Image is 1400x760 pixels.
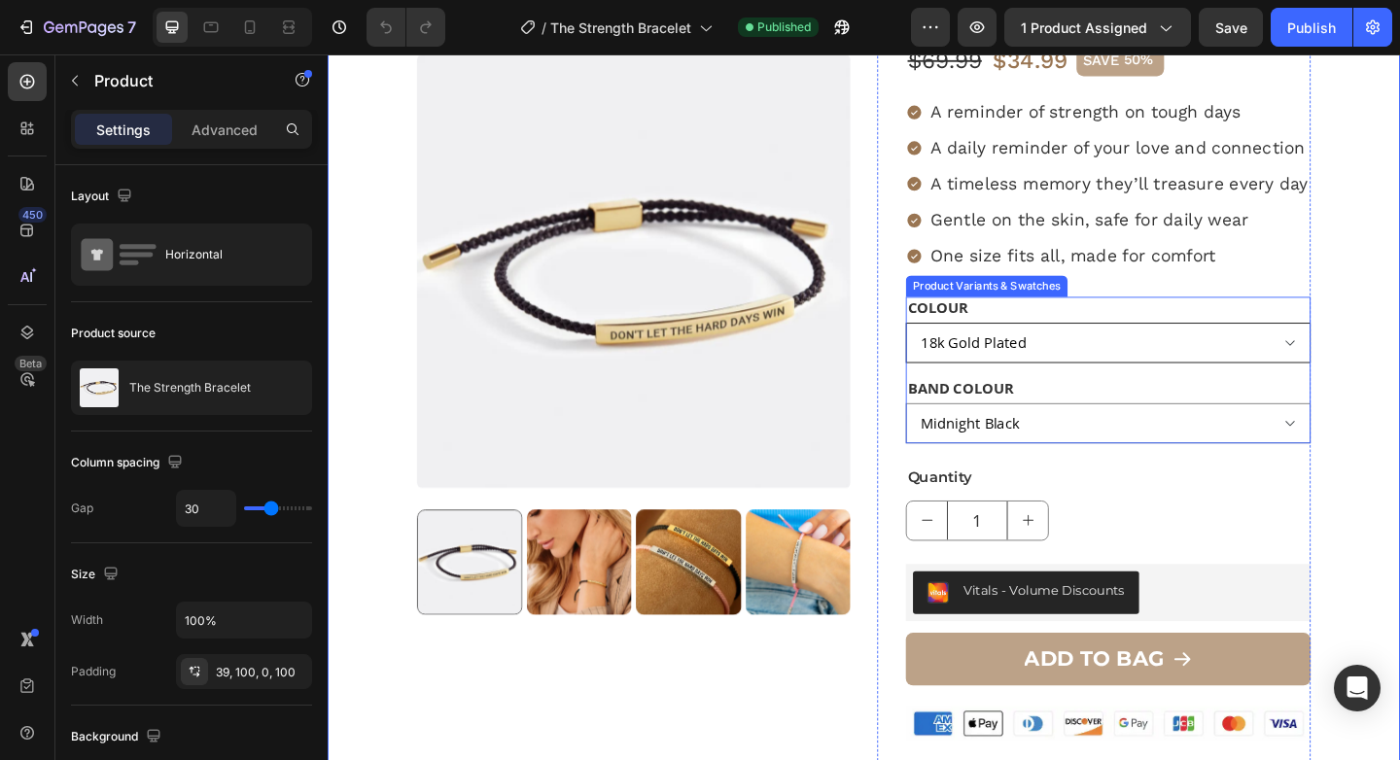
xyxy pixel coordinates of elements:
[455,495,570,609] img: The Strength Bracelet - Levavenci - Midnight Black / 18k Gold Plated
[80,368,119,407] img: product feature img
[656,163,1067,196] p: Gentle on the skin, safe for daily wear
[631,450,1067,470] p: Quantity
[1004,8,1191,47] button: 1 product assigned
[691,573,867,594] div: Vitals - Volume Discounts
[94,69,260,92] p: Product
[758,644,911,672] strong: ADD TO BAG
[629,263,699,288] legend: COLOUR
[71,663,116,680] div: Padding
[71,325,156,342] div: Product source
[656,202,1067,235] p: One size fits all, made for comfort
[71,450,187,476] div: Column spacing
[96,120,151,140] p: Settings
[656,124,1067,157] p: A timeless memory they’ll treasure every day
[637,562,883,608] button: Vitals - Volume Discounts
[629,351,749,375] legend: BAND COLOUR
[367,8,445,47] div: Undo/Redo
[192,120,258,140] p: Advanced
[1287,17,1336,38] div: Publish
[1021,17,1147,38] span: 1 product assigned
[177,491,235,526] input: Auto
[129,381,251,395] p: The Strength Bracelet
[177,603,311,638] input: Auto
[629,708,1069,746] img: gempages_503816409025872775-bd92ea3d-a002-4e03-a985-6896deae0475.webp
[165,232,284,277] div: Horizontal
[630,486,674,528] button: decrement
[1334,665,1381,711] div: Open Intercom Messenger
[542,17,546,38] span: /
[8,8,145,47] button: 7
[71,611,103,629] div: Width
[674,486,740,528] input: quantity
[652,573,676,597] img: 26b75d61-258b-461b-8cc3-4bcb67141ce0.png
[757,18,811,36] span: Published
[1271,8,1352,47] button: Publish
[71,184,136,210] div: Layout
[740,486,784,528] button: increment
[335,495,450,609] img: The Strength Bracelet - Levavenci - Midnight Black / 18k Gold Plated
[656,46,1067,79] p: A reminder of strength on tough days
[550,17,691,38] span: The Strength Bracelet
[71,724,165,750] div: Background
[656,86,1067,119] p: A daily reminder of your love and connection
[1215,19,1247,36] span: Save
[127,16,136,39] p: 7
[633,243,801,260] div: Product Variants & Swatches
[328,54,1400,760] iframe: Design area
[18,207,47,223] div: 450
[1199,8,1263,47] button: Save
[629,629,1069,687] button: <strong>ADD TO BAG</strong>
[71,500,93,517] div: Gap
[71,562,122,588] div: Size
[216,664,307,681] div: 39, 100, 0, 100
[15,356,47,371] div: Beta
